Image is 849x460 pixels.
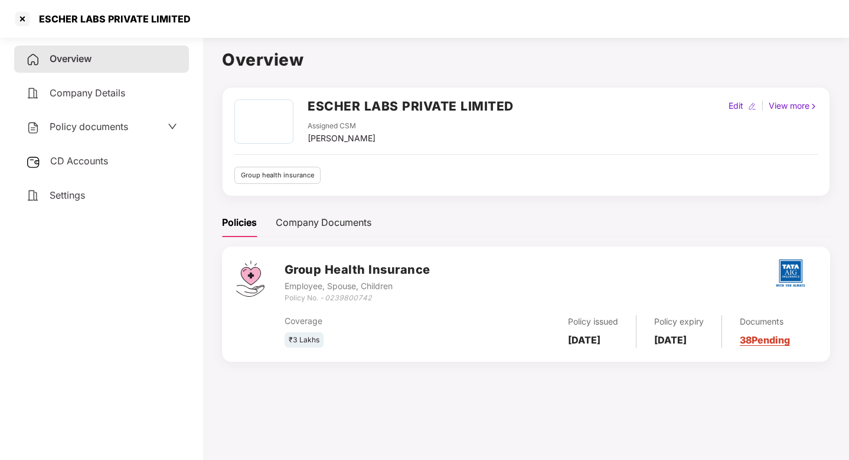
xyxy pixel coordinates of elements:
[168,122,177,131] span: down
[50,53,92,64] span: Overview
[26,86,40,101] img: svg+xml;base64,PHN2ZyB4bWxucz0iaHR0cDovL3d3dy53My5vcmcvMjAwMC9zdmciIHdpZHRoPSIyNCIgaGVpZ2h0PSIyNC...
[654,315,704,328] div: Policy expiry
[325,293,372,302] i: 0239800742
[809,102,818,111] img: rightIcon
[308,132,375,145] div: [PERSON_NAME]
[26,155,41,169] img: svg+xml;base64,PHN2ZyB3aWR0aD0iMjUiIGhlaWdodD0iMjQiIHZpZXdCb3g9IjAgMCAyNSAyNCIgZmlsbD0ibm9uZSIgeG...
[285,280,430,293] div: Employee, Spouse, Children
[234,167,321,184] div: Group health insurance
[26,189,40,203] img: svg+xml;base64,PHN2ZyB4bWxucz0iaHR0cDovL3d3dy53My5vcmcvMjAwMC9zdmciIHdpZHRoPSIyNCIgaGVpZ2h0PSIyNC...
[285,315,462,328] div: Coverage
[276,215,371,230] div: Company Documents
[740,334,790,346] a: 38 Pending
[50,87,125,99] span: Company Details
[568,315,618,328] div: Policy issued
[654,334,687,346] b: [DATE]
[740,315,790,328] div: Documents
[770,252,811,294] img: tatag.png
[568,334,600,346] b: [DATE]
[285,293,430,304] div: Policy No. -
[50,155,108,167] span: CD Accounts
[32,13,191,25] div: ESCHER LABS PRIVATE LIMITED
[766,99,820,112] div: View more
[50,121,128,132] span: Policy documents
[308,121,375,132] div: Assigned CSM
[308,96,514,116] h2: ESCHER LABS PRIVATE LIMITED
[222,215,257,230] div: Policies
[222,47,830,73] h1: Overview
[26,121,40,135] img: svg+xml;base64,PHN2ZyB4bWxucz0iaHR0cDovL3d3dy53My5vcmcvMjAwMC9zdmciIHdpZHRoPSIyNCIgaGVpZ2h0PSIyNC...
[26,53,40,67] img: svg+xml;base64,PHN2ZyB4bWxucz0iaHR0cDovL3d3dy53My5vcmcvMjAwMC9zdmciIHdpZHRoPSIyNCIgaGVpZ2h0PSIyNC...
[50,189,85,201] span: Settings
[726,99,746,112] div: Edit
[285,332,324,348] div: ₹3 Lakhs
[759,99,766,112] div: |
[236,261,265,297] img: svg+xml;base64,PHN2ZyB4bWxucz0iaHR0cDovL3d3dy53My5vcmcvMjAwMC9zdmciIHdpZHRoPSI0Ny43MTQiIGhlaWdodD...
[748,102,756,111] img: editIcon
[285,261,430,279] h3: Group Health Insurance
